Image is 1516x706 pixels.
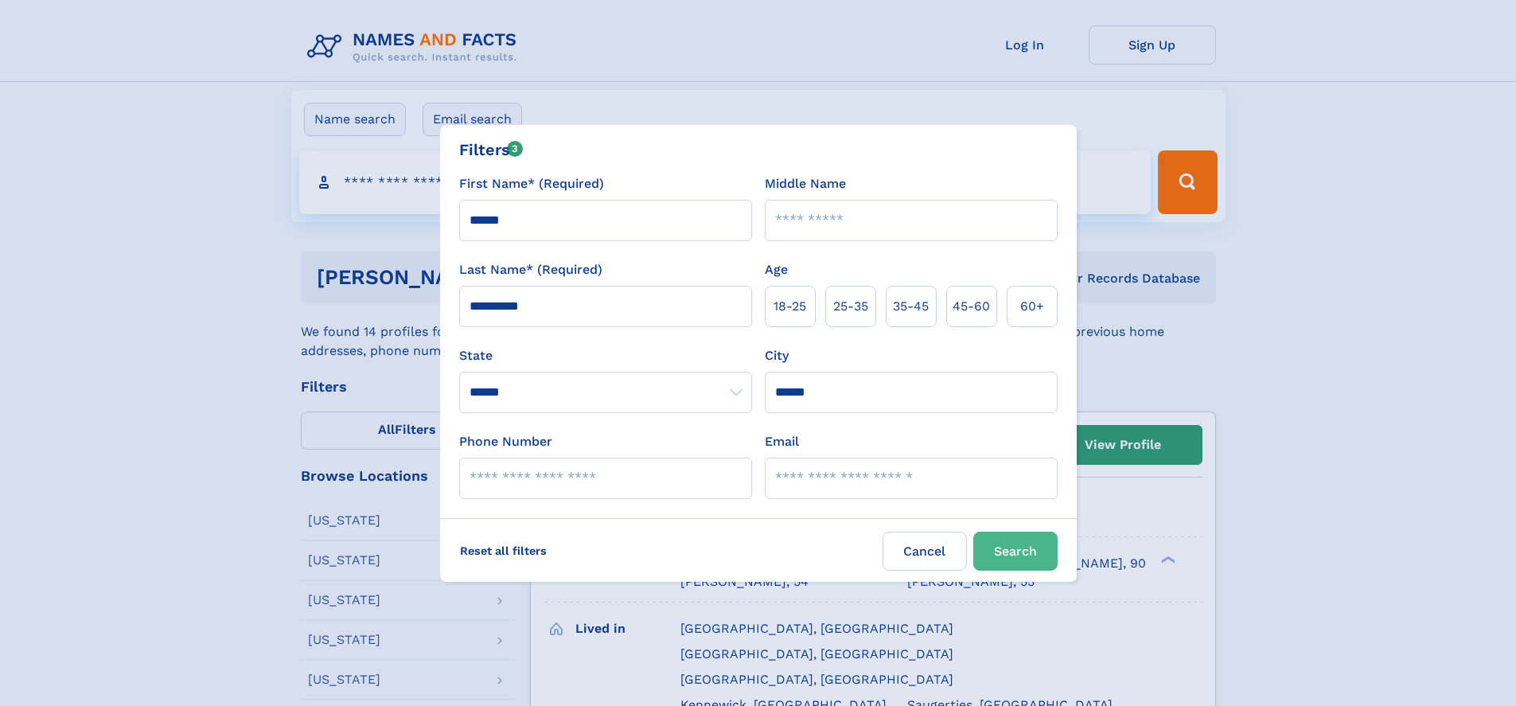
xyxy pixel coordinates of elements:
span: 60+ [1020,297,1044,316]
label: Last Name* (Required) [459,260,602,279]
label: State [459,346,752,365]
label: Cancel [883,532,967,571]
label: Reset all filters [450,532,557,570]
span: 35‑45 [893,297,929,316]
button: Search [973,532,1058,571]
span: 45‑60 [953,297,990,316]
label: First Name* (Required) [459,174,604,193]
span: 25‑35 [833,297,868,316]
label: City [765,346,789,365]
label: Email [765,432,799,451]
label: Age [765,260,788,279]
label: Middle Name [765,174,846,193]
span: 18‑25 [774,297,806,316]
div: Filters [459,138,524,162]
label: Phone Number [459,432,552,451]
